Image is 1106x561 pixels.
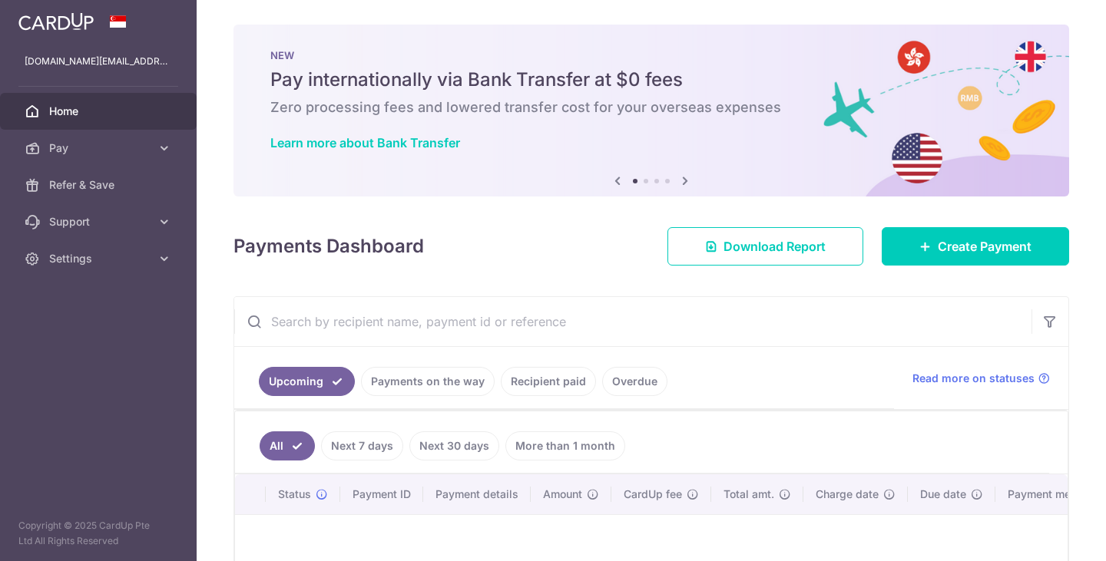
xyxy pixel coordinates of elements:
[270,135,460,150] a: Learn more about Bank Transfer
[920,487,966,502] span: Due date
[233,25,1069,196] img: Bank transfer banner
[270,68,1032,92] h5: Pay internationally via Bank Transfer at $0 fees
[816,487,879,502] span: Charge date
[260,431,315,460] a: All
[409,431,499,460] a: Next 30 days
[49,104,151,119] span: Home
[543,487,582,502] span: Amount
[505,431,625,460] a: More than 1 month
[25,54,172,69] p: [DOMAIN_NAME][EMAIL_ADDRESS][DOMAIN_NAME]
[882,227,1069,266] a: Create Payment
[321,431,403,460] a: Next 7 days
[49,214,151,229] span: Support
[912,371,1035,386] span: Read more on statuses
[49,251,151,266] span: Settings
[49,140,151,156] span: Pay
[278,487,311,502] span: Status
[501,367,596,396] a: Recipient paid
[49,177,151,193] span: Refer & Save
[259,367,355,396] a: Upcoming
[340,474,423,514] th: Payment ID
[624,487,682,502] span: CardUp fee
[18,12,94,31] img: CardUp
[423,474,531,514] th: Payment details
[234,297,1031,346] input: Search by recipient name, payment id or reference
[724,487,774,502] span: Total amt.
[602,367,667,396] a: Overdue
[1008,515,1091,553] iframe: Opens a widget where you can find more information
[361,367,495,396] a: Payments on the way
[270,98,1032,117] h6: Zero processing fees and lowered transfer cost for your overseas expenses
[667,227,863,266] a: Download Report
[724,237,826,256] span: Download Report
[938,237,1031,256] span: Create Payment
[270,49,1032,61] p: NEW
[912,371,1050,386] a: Read more on statuses
[233,233,424,260] h4: Payments Dashboard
